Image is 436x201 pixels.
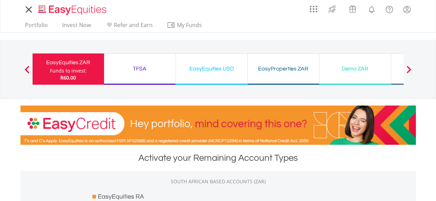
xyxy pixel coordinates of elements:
span: Refer and Earn [114,21,153,29]
div: TFSA [108,64,171,74]
a: Invest Now [59,22,94,32]
button: Next [402,69,416,76]
span: R60.00 [60,74,76,81]
div: SOUTH AFRICAN BASED ACCOUNTS (ZAR) [20,178,416,185]
div: Funds to invest: [50,67,87,74]
div: Demo ZAR [324,64,387,74]
img: thrive-v2.svg [326,3,338,15]
img: grid-menu-icon.svg [310,5,317,13]
a: My Profile [398,2,416,17]
a: Portfolio [22,22,51,32]
div: EasyEquities ZAR [37,58,100,67]
img: EasyEquities_Logo.png [37,4,109,16]
div: EasyEquities USD [180,64,243,74]
span: My Funds [167,20,212,30]
img: vouchers-v2.svg [347,3,358,15]
a: Home page [35,2,109,16]
div: Activate your Remaining Account Types [20,152,416,164]
a: FAQ's and Support [381,2,398,16]
button: Previous [20,69,34,76]
a: Notifications [363,2,381,16]
div: EasyProperties ZAR [252,64,315,74]
img: EasyCredit Promotion Banner [20,106,416,145]
a: Refer and Earn [102,22,155,32]
a: AppsGrid [305,2,322,13]
a: Vouchers [342,2,363,15]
